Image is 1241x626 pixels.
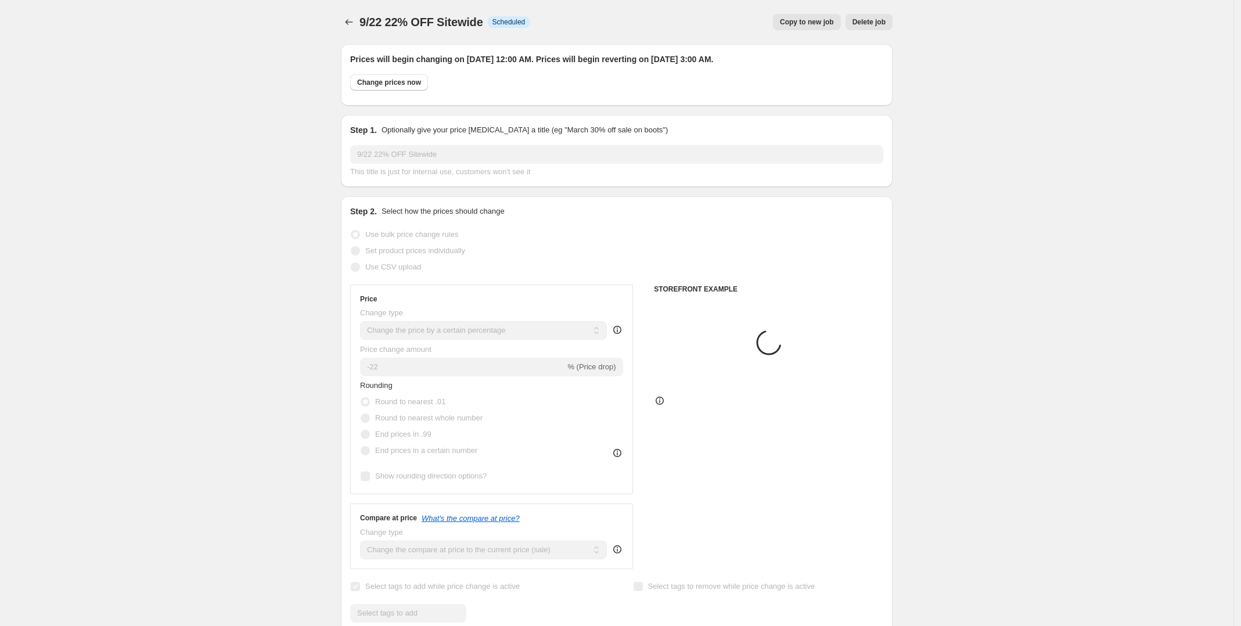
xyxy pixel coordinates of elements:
[852,17,886,27] span: Delete job
[365,230,458,239] span: Use bulk price change rules
[350,124,377,136] h2: Step 1.
[360,358,565,376] input: -15
[360,381,393,390] span: Rounding
[359,16,483,28] span: 9/22 22% OFF Sitewide
[422,514,520,523] button: What's the compare at price?
[350,145,883,164] input: 30% off holiday sale
[365,582,520,591] span: Select tags to add while price change is active
[350,167,530,176] span: This title is just for internal use, customers won't see it
[357,78,421,87] span: Change prices now
[360,513,417,523] h3: Compare at price
[350,74,428,91] button: Change prices now
[375,413,483,422] span: Round to nearest whole number
[375,430,431,438] span: End prices in .99
[492,17,526,27] span: Scheduled
[567,362,616,371] span: % (Price drop)
[360,308,403,317] span: Change type
[341,14,357,30] button: Price change jobs
[382,206,505,217] p: Select how the prices should change
[654,285,883,294] h6: STOREFRONT EXAMPLE
[611,324,623,336] div: help
[648,582,815,591] span: Select tags to remove while price change is active
[375,472,487,480] span: Show rounding direction options?
[375,397,445,406] span: Round to nearest .01
[360,294,377,304] h3: Price
[780,17,834,27] span: Copy to new job
[365,246,465,255] span: Set product prices individually
[350,53,883,65] h2: Prices will begin changing on [DATE] 12:00 AM. Prices will begin reverting on [DATE] 3:00 AM.
[360,345,431,354] span: Price change amount
[773,14,841,30] button: Copy to new job
[350,206,377,217] h2: Step 2.
[846,14,893,30] button: Delete job
[382,124,668,136] p: Optionally give your price [MEDICAL_DATA] a title (eg "March 30% off sale on boots")
[360,528,403,537] span: Change type
[350,604,466,623] input: Select tags to add
[375,446,477,455] span: End prices in a certain number
[611,544,623,555] div: help
[365,262,421,271] span: Use CSV upload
